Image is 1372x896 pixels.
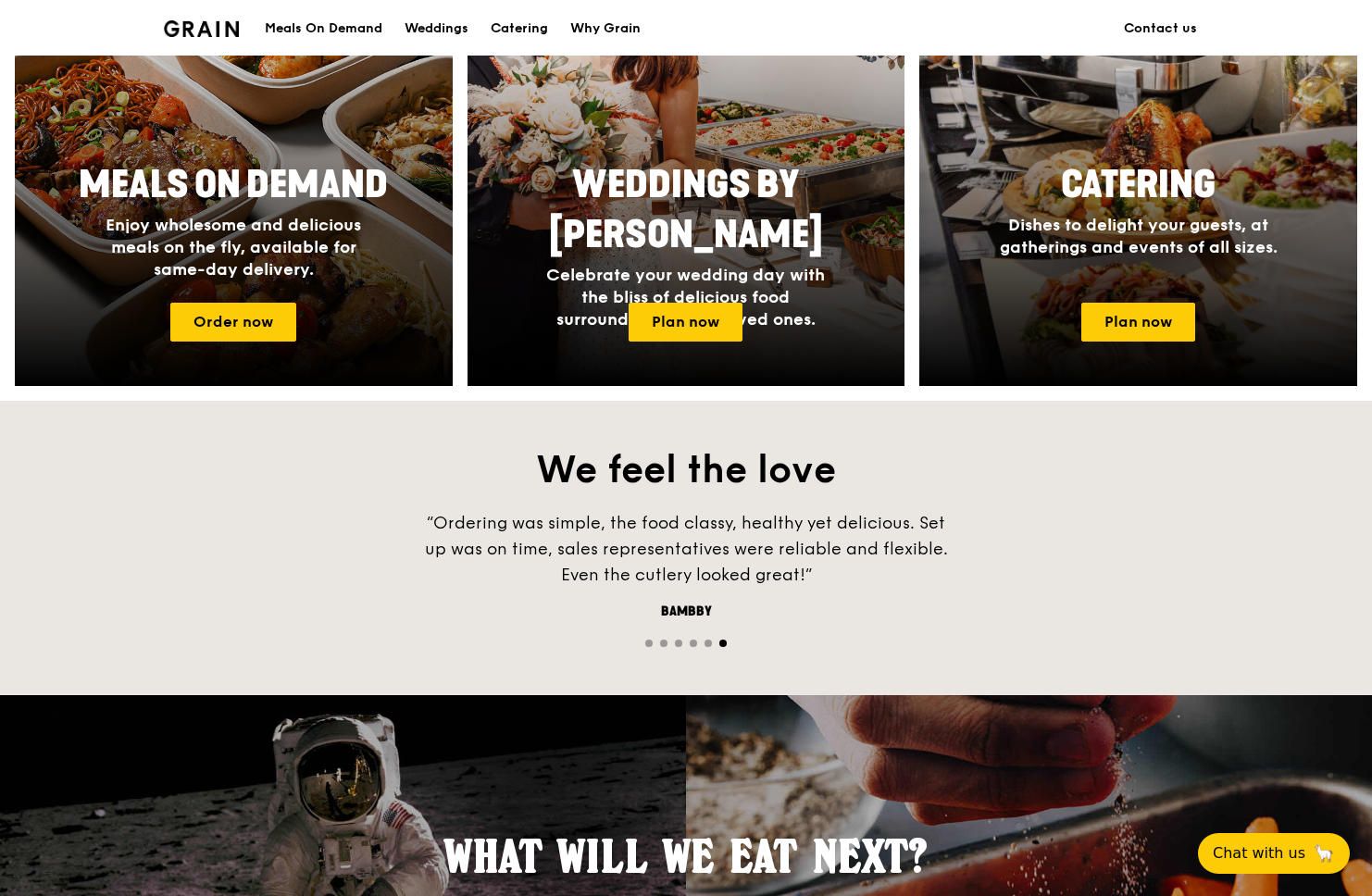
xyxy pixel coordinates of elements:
[690,640,697,647] span: Go to slide 4
[79,163,388,207] span: Meals On Demand
[570,1,641,56] div: Why Grain
[549,163,823,257] span: Weddings by [PERSON_NAME]
[480,1,559,56] a: Catering
[444,829,928,883] span: What will we eat next?
[408,603,964,621] div: Bambby
[393,1,480,56] a: Weddings
[164,20,239,37] img: Grain
[408,510,964,588] div: “Ordering was simple, the food classy, healthy yet delicious. Set up was on time, sales represent...
[1081,303,1195,342] a: Plan now
[675,640,682,647] span: Go to slide 3
[1313,842,1335,865] span: 🦙
[645,640,653,647] span: Go to slide 1
[629,303,742,342] a: Plan now
[559,1,652,56] a: Why Grain
[719,640,727,647] span: Go to slide 6
[546,265,825,330] span: Celebrate your wedding day with the bliss of delicious food surrounded by your loved ones.
[1113,1,1208,56] a: Contact us
[170,303,296,342] a: Order now
[405,1,468,56] div: Weddings
[1198,833,1350,874] button: Chat with us🦙
[491,1,548,56] div: Catering
[660,640,667,647] span: Go to slide 2
[1213,842,1305,865] span: Chat with us
[1000,215,1278,257] span: Dishes to delight your guests, at gatherings and events of all sizes.
[705,640,712,647] span: Go to slide 5
[106,215,361,280] span: Enjoy wholesome and delicious meals on the fly, available for same-day delivery.
[265,1,382,56] div: Meals On Demand
[1061,163,1216,207] span: Catering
